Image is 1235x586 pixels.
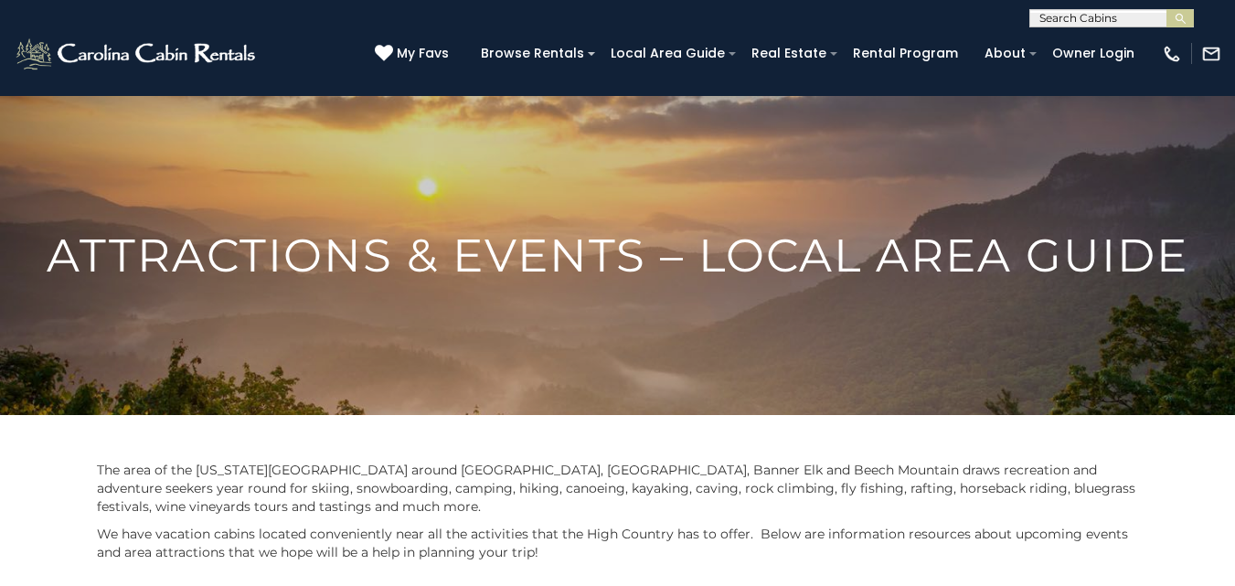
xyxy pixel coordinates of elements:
[472,39,593,68] a: Browse Rentals
[1043,39,1144,68] a: Owner Login
[397,44,449,63] span: My Favs
[375,44,453,64] a: My Favs
[14,36,261,72] img: White-1-2.png
[742,39,836,68] a: Real Estate
[975,39,1035,68] a: About
[844,39,967,68] a: Rental Program
[602,39,734,68] a: Local Area Guide
[1162,44,1182,64] img: phone-regular-white.png
[1201,44,1221,64] img: mail-regular-white.png
[97,461,1139,516] p: The area of the [US_STATE][GEOGRAPHIC_DATA] around [GEOGRAPHIC_DATA], [GEOGRAPHIC_DATA], Banner E...
[97,525,1139,561] p: We have vacation cabins located conveniently near all the activities that the High Country has to...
